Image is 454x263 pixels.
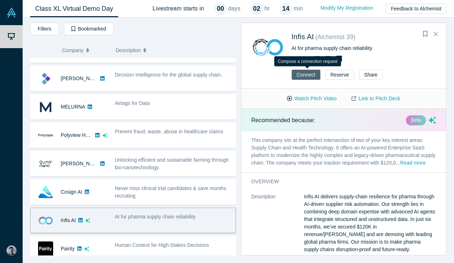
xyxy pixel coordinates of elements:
[292,56,305,62] a: [URL]
[30,23,59,35] button: Filters
[38,213,53,228] img: Infis AI's Logo
[38,156,53,171] img: Qumir Nano's Logo
[325,70,354,80] button: Reserve
[38,100,53,115] img: MELURNA's Logo
[61,75,102,81] a: [PERSON_NAME]
[102,133,107,138] svg: dsa ai sparkles
[304,193,436,253] p: Infis AI delivers supply-chain resilience for pharma through AI-driven supplier risk automation. ...
[153,5,204,12] h4: Livestream starts in
[430,28,441,40] button: Close
[115,157,229,170] span: Unlocking efficient and sustainable farming through bio-nanotechnology.
[62,43,84,58] span: Company
[406,115,426,125] div: βeta
[292,33,314,41] a: Infis AI
[116,43,141,58] span: Description
[115,242,209,248] span: Human Context for High-Stakes Decisions
[85,218,90,223] svg: dsa ai sparkles
[344,92,408,105] a: Link to Pitch Deck
[428,116,436,124] svg: dsa ai sparkles
[315,33,356,41] small: ( Alchemist 39 )
[420,29,430,39] button: Bookmark
[61,189,82,195] a: Cosign AI
[62,43,108,58] button: Company
[38,71,53,86] img: Kimaru AI's Logo
[61,104,85,110] a: MELURNA
[38,241,53,257] img: Pairity's Logo
[61,217,76,223] a: Infis AI
[115,214,196,220] span: AI for pharma supply chain reliability
[6,245,17,255] img: Carson Ortolani's Account
[251,178,426,185] h3: overview
[250,3,263,15] div: 02
[115,100,150,106] span: Airtags for Data
[251,31,284,64] img: Infis AI's Logo
[313,2,381,14] a: Modify My Registration
[400,159,426,167] button: Read more
[228,4,240,13] p: days
[30,0,118,17] a: Class XL Virtual Demo Day
[84,246,89,252] svg: dsa ai sparkles
[38,128,53,143] img: Polyview Health's Logo
[61,132,97,138] a: Polyview Health
[292,45,436,52] div: AI for pharma supply chain reliability
[38,185,53,200] img: Cosign AI's Logo
[359,70,383,80] button: Share
[64,23,114,35] button: Bookmarked
[251,116,315,125] p: Recommended because:
[61,246,75,252] a: Pairity
[241,131,446,172] p: This company sits at the perfect intersection of two of your key interest areas: Supply Chain and...
[386,4,446,14] button: Feedback to Alchemist
[251,193,304,261] dt: Description
[279,3,292,15] div: 14
[61,161,102,166] a: [PERSON_NAME]
[214,3,227,15] div: 00
[293,4,303,13] p: min
[116,43,231,58] button: Description
[279,92,344,105] button: Watch Pitch Video
[264,4,269,13] p: hr
[115,129,223,134] span: Prevent fraud, waste, abuse in healthcare claims
[292,70,320,80] button: Connect
[115,185,226,199] span: Never miss clinical trial candidates & save months recruiting
[115,72,222,78] span: Decision Intelligence for the global supply chain.
[6,8,17,18] img: Alchemist Vault Logo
